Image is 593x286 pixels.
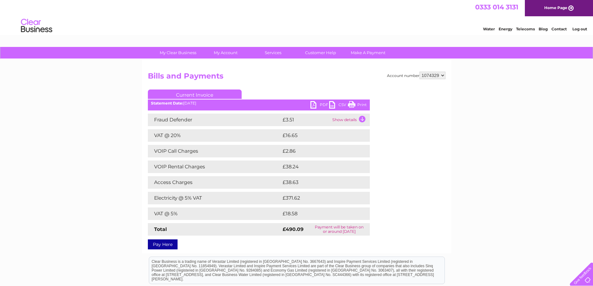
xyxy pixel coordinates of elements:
strong: Total [154,226,167,232]
a: PDF [310,101,329,110]
td: £2.86 [281,145,355,157]
div: Clear Business is a trading name of Verastar Limited (registered in [GEOGRAPHIC_DATA] No. 3667643... [149,3,445,30]
td: VAT @ 20% [148,129,281,142]
img: logo.png [21,16,53,35]
a: My Account [200,47,251,59]
a: CSV [329,101,348,110]
strong: £490.09 [283,226,304,232]
a: Make A Payment [342,47,394,59]
td: VOIP Call Charges [148,145,281,157]
a: Pay Here [148,239,178,249]
td: £38.24 [281,161,357,173]
td: £38.63 [281,176,357,189]
td: Electricity @ 5% VAT [148,192,281,204]
a: Blog [539,27,548,31]
a: Services [247,47,299,59]
td: Payment will be taken on or around [DATE] [309,223,369,236]
h2: Bills and Payments [148,72,445,84]
a: Energy [499,27,512,31]
div: [DATE] [148,101,370,105]
a: Log out [572,27,587,31]
td: Fraud Defender [148,114,281,126]
a: Contact [551,27,567,31]
a: 0333 014 3131 [475,3,518,11]
td: Show details [331,114,370,126]
div: Account number [387,72,445,79]
a: Current Invoice [148,89,242,99]
td: £18.58 [281,207,357,220]
td: £371.62 [281,192,358,204]
a: Telecoms [516,27,535,31]
a: Water [483,27,495,31]
td: VAT @ 5% [148,207,281,220]
td: VOIP Rental Charges [148,161,281,173]
b: Statement Date: [151,101,183,105]
td: £16.65 [281,129,357,142]
a: My Clear Business [152,47,204,59]
a: Print [348,101,367,110]
a: Customer Help [295,47,346,59]
td: Access Charges [148,176,281,189]
td: £3.51 [281,114,331,126]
